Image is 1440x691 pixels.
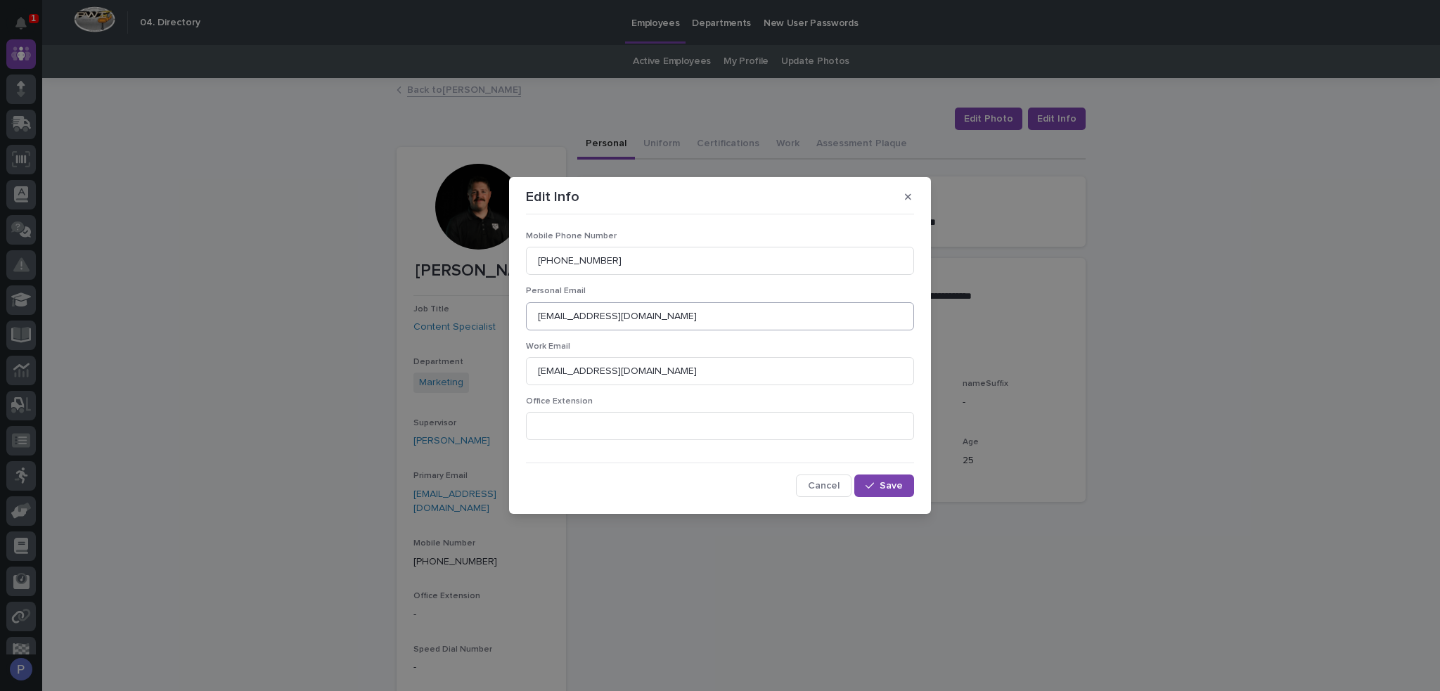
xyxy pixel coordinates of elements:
[526,342,570,351] span: Work Email
[808,481,840,491] span: Cancel
[796,474,851,497] button: Cancel
[880,481,903,491] span: Save
[854,474,914,497] button: Save
[526,397,593,406] span: Office Extension
[526,232,617,240] span: Mobile Phone Number
[526,188,579,205] p: Edit Info
[526,287,586,295] span: Personal Email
